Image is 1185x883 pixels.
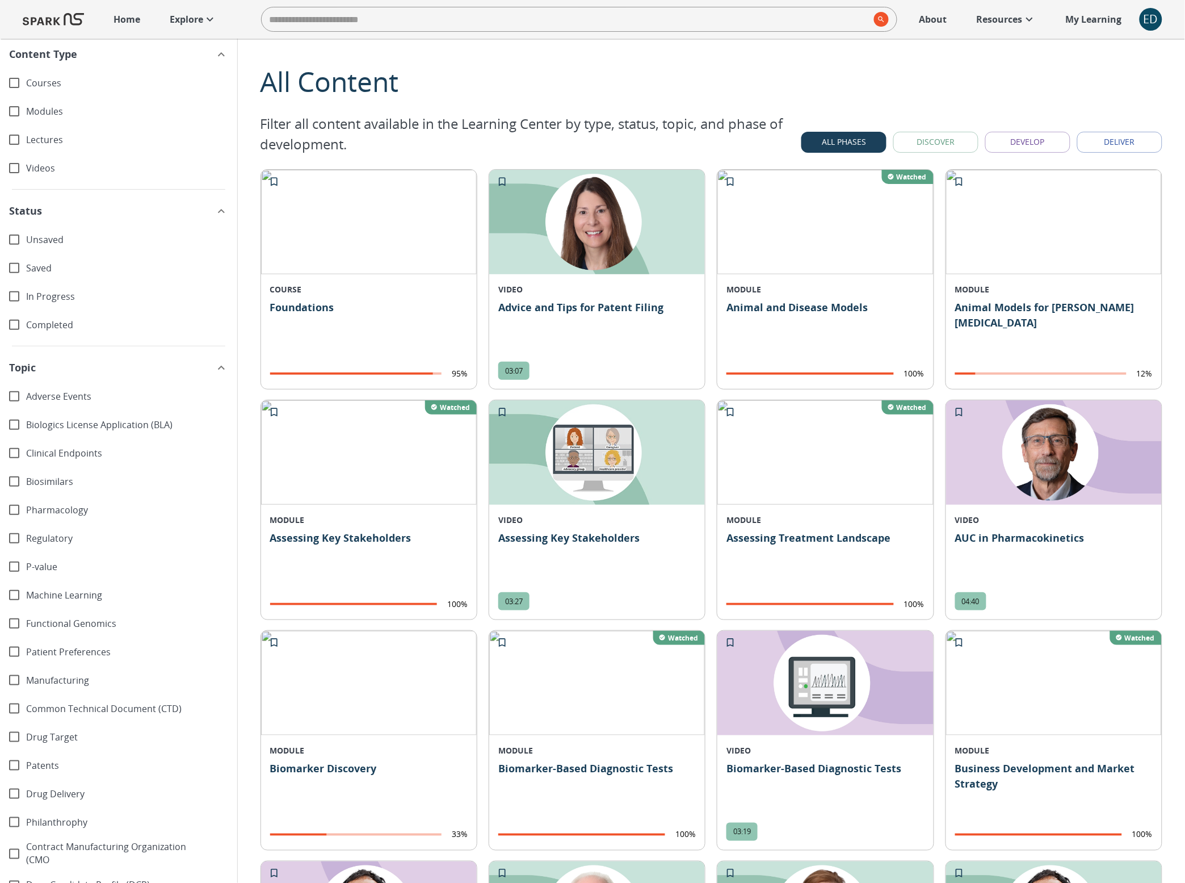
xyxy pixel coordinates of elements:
[498,596,530,606] span: 03:27
[26,841,195,867] span: Contract Manufacturing Organization (CMO
[726,530,924,590] p: Assessing Treatment Landscape
[497,176,508,187] svg: Add to My Learning
[985,132,1070,153] button: Develop
[164,7,222,32] a: Explore
[114,12,140,26] p: Home
[904,599,925,610] p: 100%
[270,373,442,375] span: completion progress of user
[1140,8,1162,31] div: ED
[26,475,195,488] span: Biosimilars
[725,868,736,879] svg: Add to My Learning
[26,646,195,659] span: Patient Preferences
[726,283,924,295] p: MODULE
[498,744,696,756] p: MODULE
[270,283,468,295] p: COURSE
[919,12,947,26] p: About
[498,761,696,821] p: Biomarker-Based Diagnostic Tests
[9,203,42,219] span: Status
[26,319,195,332] span: Completed
[26,133,195,147] span: Lectures
[108,7,146,32] a: Home
[270,530,468,590] p: Assessing Key Stakeholders
[498,514,696,526] p: VIDEO
[897,172,927,182] p: Watched
[498,530,696,583] p: Assessing Key Stakeholders
[1125,633,1155,643] p: Watched
[725,176,736,187] svg: Add to My Learning
[955,744,1153,756] p: MODULE
[497,868,508,879] svg: Add to My Learning
[955,300,1153,359] p: Animal Models for [PERSON_NAME][MEDICAL_DATA]
[955,761,1153,821] p: Business Development and Market Strategy
[904,368,925,379] p: 100%
[897,403,927,412] p: Watched
[26,233,195,246] span: Unsaved
[1066,12,1122,26] p: My Learning
[726,373,893,375] span: completion progress of user
[26,731,195,744] span: Drug Target
[440,403,470,412] p: Watched
[717,631,933,735] img: 2040920237-f2a82d95db0d93984ae23c11cfa0ee61275d2a42024b7deb168dfe865a7ac884-d
[869,7,889,31] button: search
[726,761,924,814] p: Biomarker-Based Diagnostic Tests
[268,637,280,648] svg: Add to My Learning
[452,829,468,840] p: 33%
[955,596,986,606] span: 04:40
[953,637,965,648] svg: Add to My Learning
[170,12,203,26] p: Explore
[447,599,468,610] p: 100%
[497,407,508,418] svg: Add to My Learning
[260,114,802,154] p: Filter all content available in the Learning Center by type, status, topic, and phase of developm...
[26,589,195,602] span: Machine Learning
[953,407,965,418] svg: Add to My Learning
[9,47,77,62] span: Content Type
[955,514,1153,526] p: VIDEO
[270,744,468,756] p: MODULE
[1077,132,1162,153] button: Deliver
[1140,8,1162,31] button: account of current user
[668,633,698,643] p: Watched
[26,816,195,829] span: Philanthrophy
[26,702,195,715] span: Common Technical Document (CTD)
[261,400,477,505] img: 05d117b945104fb1a4aee0e918a91379.png
[26,788,195,801] span: Drug Delivery
[23,6,84,33] img: Logo of SPARK at Stanford
[261,631,477,735] img: f8c2df1e21e747528e70539dc7e94a9d.png
[498,300,696,353] p: Advice and Tips for Patent Filing
[955,834,1122,836] span: completion progress of user
[270,834,442,836] span: completion progress of user
[498,834,665,836] span: completion progress of user
[26,77,195,90] span: Courses
[726,827,758,837] span: 03:19
[955,373,1127,375] span: completion progress of user
[801,132,886,153] button: All Phases
[1137,368,1153,379] p: 12%
[893,132,978,153] button: Discover
[726,300,924,359] p: Animal and Disease Models
[946,400,1162,505] img: 1961036475-12f5c063d0f5ea40f916995269623f30880b15bfe9c1b0369be564141f6d53f6-d
[1060,7,1128,32] a: My Learning
[498,283,696,295] p: VIDEO
[717,170,933,274] img: 34264c461842463cb2e814d896fb5fd3.png
[726,514,924,526] p: MODULE
[946,170,1162,274] img: 0604c38f0bb440d495ef2ce0f21e46b6.png
[726,603,893,605] span: completion progress of user
[26,290,195,303] span: In Progress
[260,61,1162,102] div: All Content
[955,530,1153,583] p: AUC in Pharmacokinetics
[9,360,36,375] span: Topic
[452,368,468,379] p: 95%
[1132,829,1153,840] p: 100%
[270,514,468,526] p: MODULE
[489,631,705,735] img: b7373c223b314d12880ad9ae5dcff7d6.png
[497,637,508,648] svg: Add to My Learning
[953,868,965,879] svg: Add to My Learning
[725,407,736,418] svg: Add to My Learning
[489,170,705,274] img: 1961033744-a00328abcb7f6dda70cef5578b2f28c6ddd0e4db1b29fba5e9f6e4127a3dc194-d
[946,631,1162,735] img: b64a660f66504381bfec1c03c52c5ed0.png
[261,170,477,274] img: 82505af8be6144fd89434ac53f473ac6.png
[26,674,195,687] span: Manufacturing
[26,262,195,275] span: Saved
[489,400,705,505] img: 2043327351-cc69036519a97bfc4ad7add177d878c4a755dd7d52ad3f596c17eff6c3268fda-d
[26,447,195,460] span: Clinical Endpoints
